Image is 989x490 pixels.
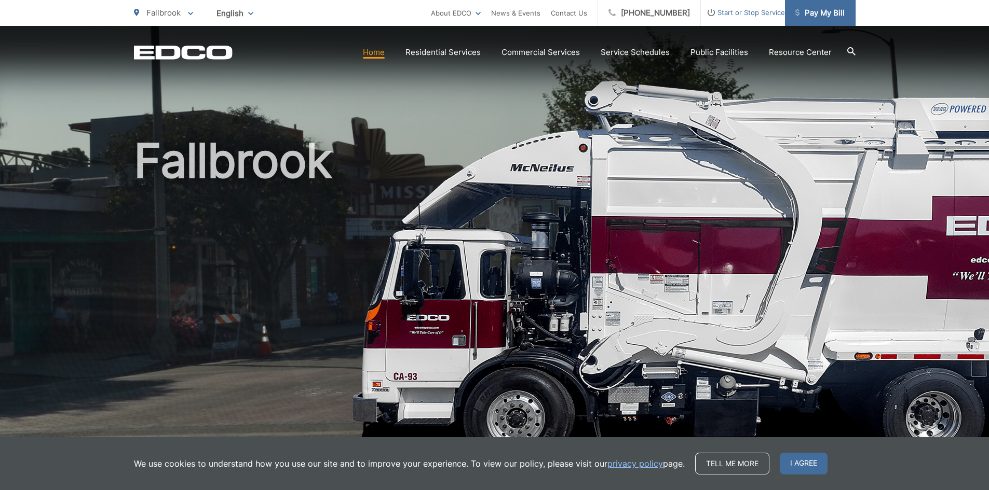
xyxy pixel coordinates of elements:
[607,457,663,470] a: privacy policy
[780,453,828,474] span: I agree
[134,457,685,470] p: We use cookies to understand how you use our site and to improve your experience. To view our pol...
[491,7,540,19] a: News & Events
[690,46,748,59] a: Public Facilities
[601,46,670,59] a: Service Schedules
[134,135,856,463] h1: Fallbrook
[551,7,587,19] a: Contact Us
[146,8,181,18] span: Fallbrook
[769,46,832,59] a: Resource Center
[431,7,481,19] a: About EDCO
[363,46,385,59] a: Home
[405,46,481,59] a: Residential Services
[502,46,580,59] a: Commercial Services
[209,4,261,22] span: English
[795,7,845,19] span: Pay My Bill
[134,45,233,60] a: EDCD logo. Return to the homepage.
[695,453,769,474] a: Tell me more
